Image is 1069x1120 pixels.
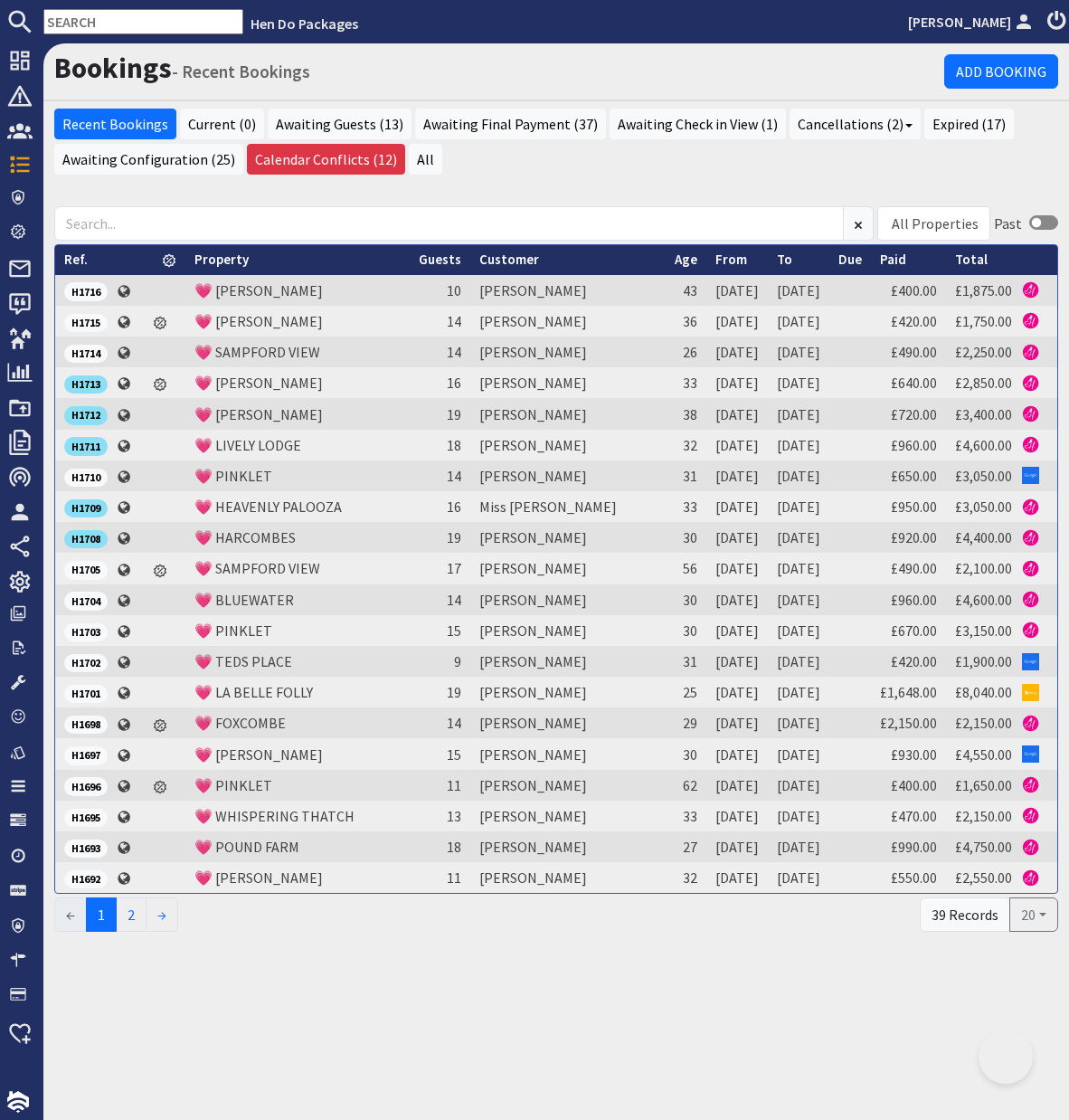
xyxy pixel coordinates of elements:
[891,868,937,887] a: £550.00
[194,807,355,825] a: 💗 WHISPERING THATCH
[768,862,829,893] td: [DATE]
[409,144,442,175] a: All
[470,398,666,429] td: [PERSON_NAME]
[64,528,108,546] a: H1708
[447,374,461,392] span: 16
[768,275,829,306] td: [DATE]
[706,553,768,584] td: [DATE]
[268,109,412,139] a: Awaiting Guests (13)
[666,770,706,801] td: 62
[891,467,937,485] a: £650.00
[194,652,292,670] a: 💗 TEDS PLACE
[666,553,706,584] td: 56
[880,251,906,268] a: Paid
[891,312,937,330] a: £420.00
[86,897,117,932] span: 1
[54,50,172,86] a: Bookings
[768,337,829,367] td: [DATE]
[877,206,990,241] div: Combobox
[790,109,921,139] a: Cancellations (2)
[64,561,108,579] span: H1705
[64,374,108,392] a: H1713
[64,622,108,640] a: H1703
[64,312,108,330] a: H1715
[64,498,108,516] a: H1709
[64,251,88,268] a: Ref.
[415,109,606,139] a: Awaiting Final Payment (37)
[194,251,249,268] a: Property
[64,436,108,454] a: H1711
[1022,622,1039,639] img: Referer: Hen Do Packages
[64,714,108,732] a: H1698
[675,251,697,268] a: Age
[955,436,1012,454] a: £4,600.00
[1022,869,1039,887] img: Referer: Hen Do Packages
[64,281,108,299] a: H1716
[880,683,937,701] a: £1,648.00
[64,559,108,577] a: H1705
[891,807,937,825] a: £470.00
[64,683,108,701] a: H1701
[64,807,108,825] a: H1695
[194,281,323,299] a: 💗 [PERSON_NAME]
[666,430,706,460] td: 32
[920,897,1010,932] div: 39 Records
[706,801,768,831] td: [DATE]
[1022,591,1039,608] img: Referer: Hen Do Packages
[1022,344,1039,361] img: Referer: Hen Do Packages
[994,213,1022,234] div: Past
[979,1030,1033,1084] iframe: Toggle Customer Support
[1022,405,1039,422] img: Referer: Hen Do Packages
[447,745,461,764] span: 15
[706,738,768,769] td: [DATE]
[64,404,108,422] a: H1712
[955,745,1012,764] a: £4,550.00
[7,1091,29,1113] img: staytech_i_w-64f4e8e9ee0a9c174fd5317b4b171b261742d2d393467e5bdba4413f4f884c10.svg
[891,374,937,392] a: £640.00
[908,11,1036,33] a: [PERSON_NAME]
[1022,807,1039,824] img: Referer: Hen Do Packages
[768,553,829,584] td: [DATE]
[447,683,461,701] span: 19
[470,430,666,460] td: [PERSON_NAME]
[470,738,666,769] td: [PERSON_NAME]
[447,838,461,856] span: 18
[768,584,829,615] td: [DATE]
[64,777,108,795] span: H1696
[891,343,937,361] a: £490.00
[666,522,706,553] td: 30
[768,646,829,677] td: [DATE]
[470,615,666,646] td: [PERSON_NAME]
[194,436,301,454] a: 💗 LIVELY LODGE
[116,897,147,932] a: 2
[955,652,1012,670] a: £1,900.00
[955,714,1012,732] a: £2,150.00
[64,345,108,363] span: H1714
[666,677,706,707] td: 25
[247,144,405,175] a: Calendar Conflicts (12)
[1022,281,1039,299] img: Referer: Hen Do Packages
[64,776,108,794] a: H1696
[955,251,988,268] a: Total
[768,831,829,862] td: [DATE]
[64,745,108,763] a: H1697
[768,615,829,646] td: [DATE]
[194,622,272,640] a: 💗 PINKLET
[447,312,461,330] span: 14
[1022,529,1039,546] img: Referer: Hen Do Packages
[194,776,272,794] a: 💗 PINKLET
[955,776,1012,794] a: £1,650.00
[54,109,176,139] a: Recent Bookings
[891,622,937,640] a: £670.00
[1022,312,1039,329] img: Referer: Hen Do Packages
[447,868,461,887] span: 11
[64,840,108,858] span: H1693
[64,467,108,485] a: H1710
[706,707,768,738] td: [DATE]
[194,312,323,330] a: 💗 [PERSON_NAME]
[447,405,461,423] span: 19
[470,677,666,707] td: [PERSON_NAME]
[666,707,706,738] td: 29
[706,831,768,862] td: [DATE]
[706,770,768,801] td: [DATE]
